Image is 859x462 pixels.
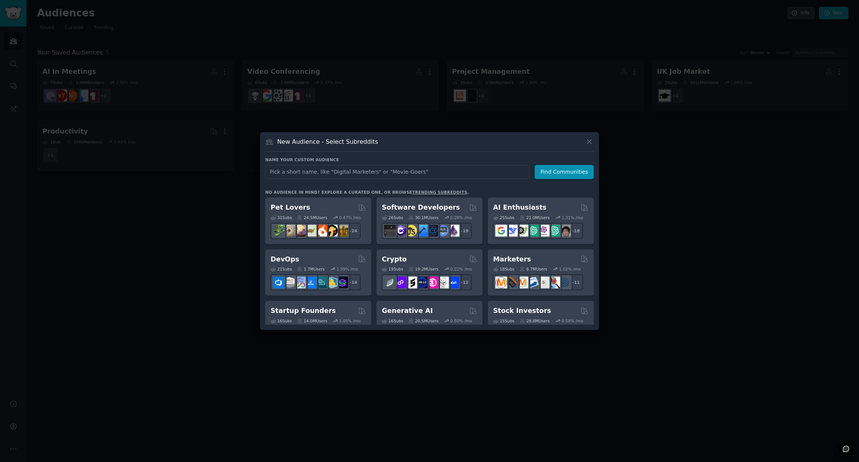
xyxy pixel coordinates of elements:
div: 1.02 % /mo [559,266,581,272]
div: 1.7M Users [297,266,325,272]
img: AskMarketing [517,277,528,288]
img: herpetology [273,225,285,236]
img: ArtificalIntelligence [559,225,571,236]
h3: New Audience - Select Subreddits [277,138,378,146]
img: platformengineering [315,277,327,288]
img: elixir [448,225,459,236]
img: bigseo [506,277,518,288]
img: dogbreed [336,225,348,236]
img: PlatformEngineers [336,277,348,288]
img: chatgpt_promptDesign [527,225,539,236]
h2: DevOps [271,255,299,264]
img: Docker_DevOps [294,277,306,288]
h3: Name your custom audience [265,157,594,162]
img: iOSProgramming [416,225,428,236]
div: 1.59 % /mo [337,266,358,272]
img: ethstaker [405,277,417,288]
div: 15 Sub s [493,318,514,324]
h2: Software Developers [382,203,460,212]
div: 0.47 % /mo [339,215,361,220]
img: learnjavascript [405,225,417,236]
img: defiblockchain [426,277,438,288]
img: OnlineMarketing [559,277,571,288]
div: 14.0M Users [297,318,327,324]
div: 0.28 % /mo [450,215,472,220]
img: ethfinance [384,277,396,288]
div: 24.5M Users [297,215,327,220]
div: 26 Sub s [382,215,403,220]
div: 20.5M Users [408,318,438,324]
img: googleads [538,277,549,288]
div: 6.7M Users [520,266,547,272]
h2: AI Enthusiasts [493,203,546,212]
div: 16 Sub s [382,318,403,324]
div: 25 Sub s [493,215,514,220]
div: 1.31 % /mo [562,215,583,220]
img: Emailmarketing [527,277,539,288]
div: + 24 [345,223,361,239]
img: content_marketing [495,277,507,288]
h2: Crypto [382,255,407,264]
div: + 19 [456,223,472,239]
img: AItoolsCatalog [517,225,528,236]
img: DeepSeek [506,225,518,236]
div: 0.22 % /mo [450,266,472,272]
div: 28.8M Users [520,318,549,324]
div: No audience in mind? Explore a curated one, or browse . [265,190,469,195]
img: AskComputerScience [437,225,449,236]
img: web3 [416,277,428,288]
div: 16 Sub s [271,318,292,324]
a: trending subreddits [412,190,467,194]
h2: Pet Lovers [271,203,310,212]
img: DevOpsLinks [305,277,316,288]
img: PetAdvice [326,225,338,236]
img: reactnative [426,225,438,236]
button: Find Communities [535,165,594,179]
div: + 18 [567,223,583,239]
div: 21 Sub s [271,266,292,272]
img: GoogleGeminiAI [495,225,507,236]
div: 18 Sub s [493,266,514,272]
div: 1.05 % /mo [339,318,361,324]
div: 30.1M Users [408,215,438,220]
img: OpenAIDev [538,225,549,236]
div: 21.0M Users [520,215,549,220]
h2: Generative AI [382,306,433,316]
img: aws_cdk [326,277,338,288]
img: turtle [305,225,316,236]
input: Pick a short name, like "Digital Marketers" or "Movie-Goers" [265,165,529,179]
h2: Stock Investors [493,306,551,316]
img: 0xPolygon [395,277,406,288]
img: defi_ [448,277,459,288]
h2: Marketers [493,255,531,264]
img: software [384,225,396,236]
div: + 12 [456,274,472,290]
img: ballpython [283,225,295,236]
div: 19.2M Users [408,266,438,272]
img: csharp [395,225,406,236]
img: CryptoNews [437,277,449,288]
img: azuredevops [273,277,285,288]
div: + 14 [345,274,361,290]
img: leopardgeckos [294,225,306,236]
img: MarketingResearch [548,277,560,288]
img: chatgpt_prompts_ [548,225,560,236]
img: AWS_Certified_Experts [283,277,295,288]
img: cockatiel [315,225,327,236]
div: 31 Sub s [271,215,292,220]
h2: Startup Founders [271,306,336,316]
div: 19 Sub s [382,266,403,272]
div: 0.50 % /mo [450,318,472,324]
div: + 11 [567,274,583,290]
div: 0.58 % /mo [562,318,583,324]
